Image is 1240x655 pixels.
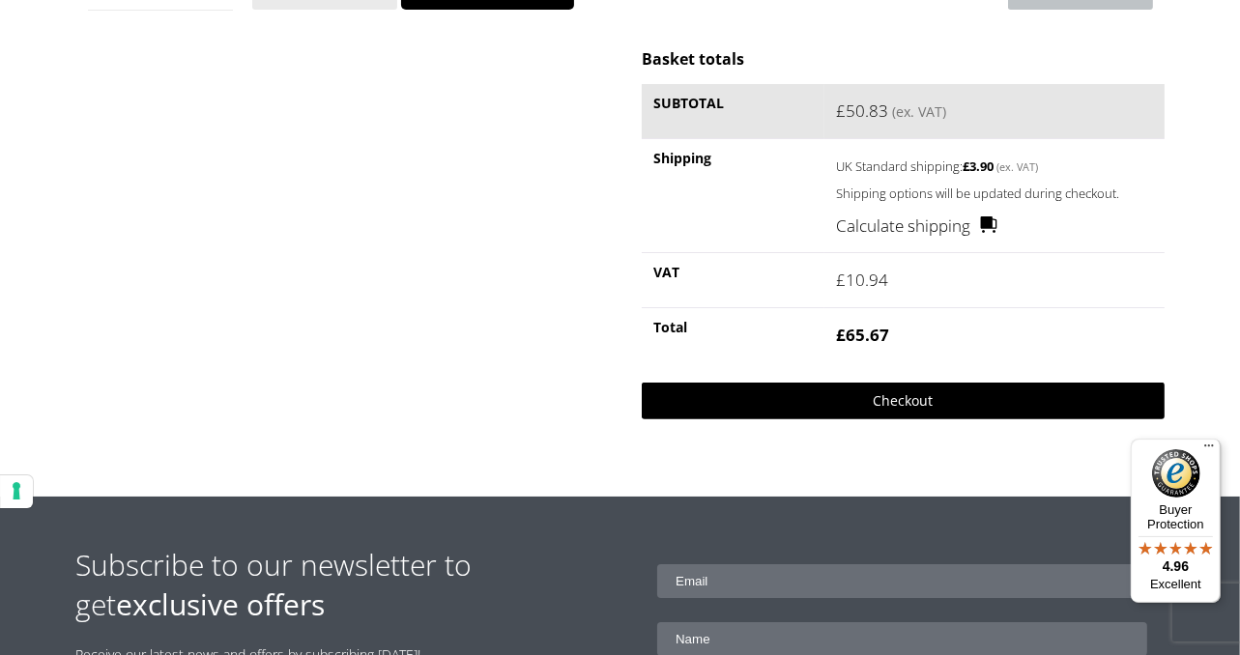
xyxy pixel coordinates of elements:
[642,48,1164,70] h2: Basket totals
[1163,558,1189,574] span: 4.96
[117,584,326,624] strong: exclusive offers
[1131,502,1221,531] p: Buyer Protection
[836,154,1121,177] label: UK Standard shipping:
[892,102,946,121] small: (ex. VAT)
[836,324,889,346] bdi: 65.67
[963,157,994,175] bdi: 3.90
[963,157,969,175] span: £
[836,100,846,122] span: £
[836,214,997,239] a: Calculate shipping
[1152,449,1200,498] img: Trusted Shops Trustmark
[996,159,1038,174] small: (ex. VAT)
[836,100,888,122] bdi: 50.83
[657,564,1147,598] input: Email
[1131,577,1221,592] p: Excellent
[642,383,1164,419] a: Checkout
[836,269,846,291] span: £
[642,252,824,307] th: VAT
[642,307,824,362] th: Total
[1131,439,1221,603] button: Trusted Shops TrustmarkBuyer Protection4.96Excellent
[76,545,620,624] h2: Subscribe to our newsletter to get
[1197,439,1221,462] button: Menu
[642,138,824,252] th: Shipping
[836,324,846,346] span: £
[642,84,824,139] th: Subtotal
[836,269,888,291] bdi: 10.94
[836,183,1152,205] p: Shipping options will be updated during checkout.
